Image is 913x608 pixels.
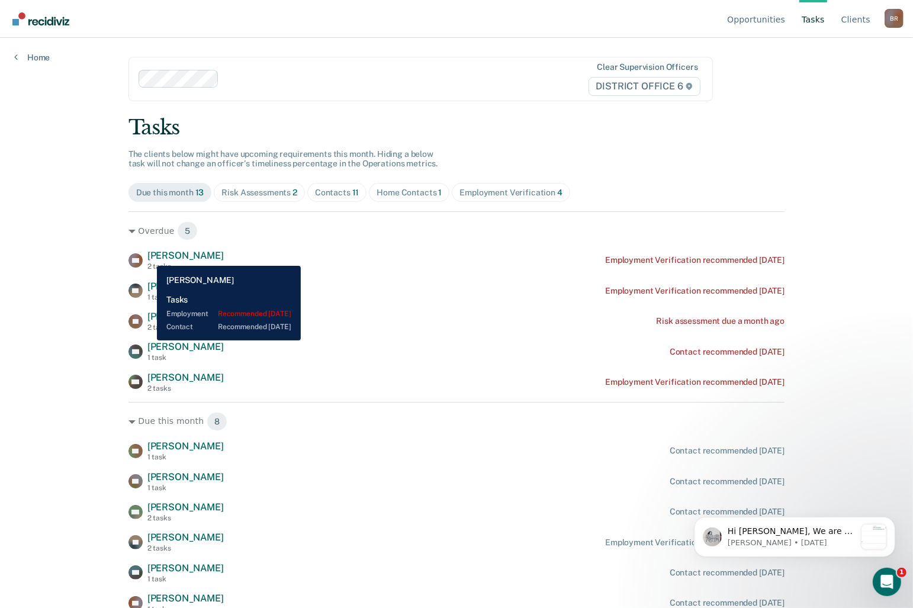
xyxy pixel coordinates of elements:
div: Due this month [136,188,204,198]
iframe: Intercom live chat [873,568,901,596]
div: Contact recommended [DATE] [670,347,785,357]
span: DISTRICT OFFICE 6 [589,77,700,96]
div: Employment Verification recommended [DATE] [605,377,785,387]
div: Contact recommended [DATE] [670,568,785,578]
span: [PERSON_NAME] [147,250,224,261]
span: 13 [195,188,204,197]
span: 2 [292,188,297,197]
div: Employment Verification recommended [DATE] [605,255,785,265]
div: B R [885,9,904,28]
div: 2 tasks [147,384,224,393]
div: 1 task [147,575,224,583]
div: Contact recommended [DATE] [670,507,785,517]
a: Home [14,52,50,63]
div: Contacts [315,188,359,198]
span: [PERSON_NAME] [147,562,224,574]
span: [PERSON_NAME] [147,593,224,604]
span: [PERSON_NAME] [147,341,224,352]
span: [PERSON_NAME] [147,501,224,513]
div: Home Contacts [377,188,442,198]
button: Profile dropdown button [885,9,904,28]
span: [PERSON_NAME] [147,440,224,452]
span: The clients below might have upcoming requirements this month. Hiding a below task will not chang... [128,149,438,169]
div: Contact recommended [DATE] [670,446,785,456]
span: 1 [897,568,906,577]
div: Risk assessment due a month ago [657,316,785,326]
div: 2 tasks [147,262,224,271]
p: Message from Kim, sent 3w ago [52,44,179,55]
span: 11 [352,188,359,197]
div: Employment Verification [459,188,562,198]
div: 1 task [147,484,224,492]
div: Contact recommended [DATE] [670,477,785,487]
div: Risk Assessments [221,188,297,198]
div: Employment Verification recommended [DATE] [605,286,785,296]
div: Contact recommended [DATE] [670,598,785,608]
span: [PERSON_NAME] [147,471,224,482]
div: 1 task [147,453,224,461]
span: 1 [438,188,442,197]
span: 4 [557,188,562,197]
div: 2 tasks [147,514,224,522]
div: Employment Verification recommended [DATE] [605,538,785,548]
img: Recidiviz [12,12,69,25]
div: 2 tasks [147,544,224,552]
div: Due this month 8 [128,412,785,431]
div: Tasks [128,115,785,140]
span: Hi [PERSON_NAME], We are so excited to announce a brand new feature: AI case note search! 📣 Findi... [52,33,179,337]
span: [PERSON_NAME] [147,311,224,322]
span: 8 [207,412,227,431]
span: [PERSON_NAME] [147,281,224,292]
div: 2 tasks [147,323,224,332]
span: 5 [177,221,198,240]
iframe: Intercom notifications message [676,493,913,576]
div: Clear supervision officers [597,62,697,72]
div: 1 task [147,293,224,301]
span: [PERSON_NAME] [147,372,224,383]
div: 1 task [147,353,224,362]
div: Overdue 5 [128,221,785,240]
span: [PERSON_NAME] [147,532,224,543]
